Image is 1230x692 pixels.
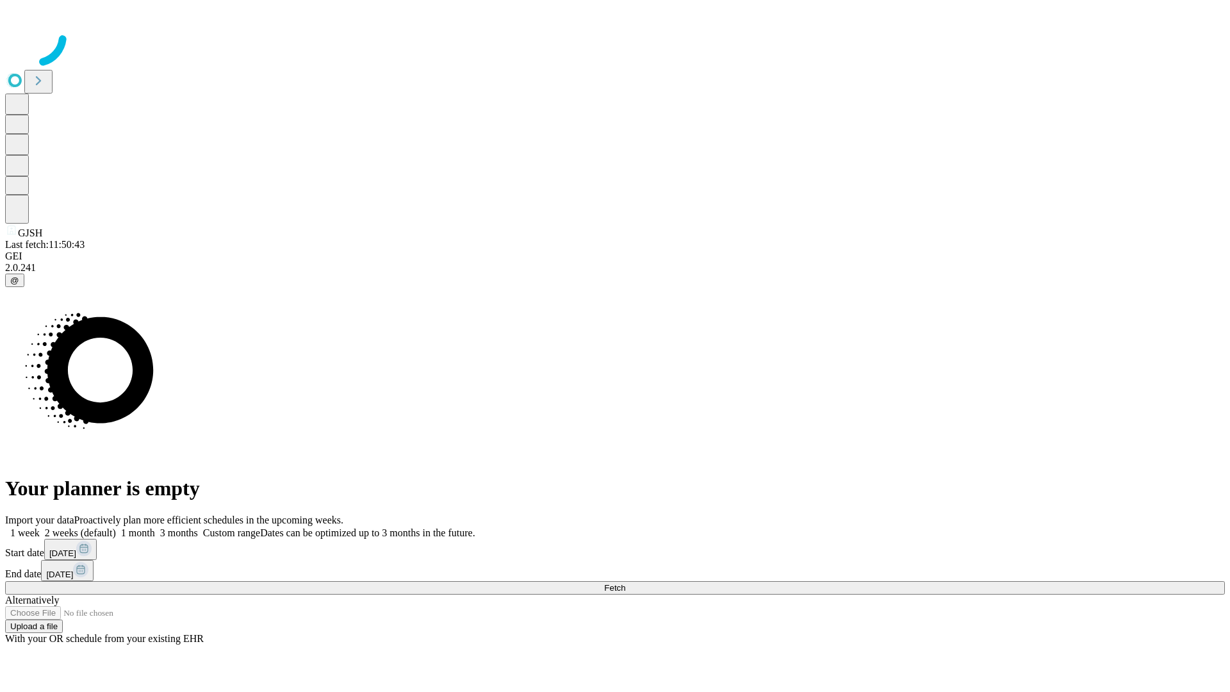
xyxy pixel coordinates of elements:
[49,548,76,558] span: [DATE]
[5,620,63,633] button: Upload a file
[74,515,343,525] span: Proactively plan more efficient schedules in the upcoming weeks.
[5,633,204,644] span: With your OR schedule from your existing EHR
[5,539,1225,560] div: Start date
[10,527,40,538] span: 1 week
[44,539,97,560] button: [DATE]
[5,239,85,250] span: Last fetch: 11:50:43
[5,262,1225,274] div: 2.0.241
[5,251,1225,262] div: GEI
[10,276,19,285] span: @
[5,595,59,605] span: Alternatively
[45,527,116,538] span: 2 weeks (default)
[5,560,1225,581] div: End date
[46,570,73,579] span: [DATE]
[5,477,1225,500] h1: Your planner is empty
[18,227,42,238] span: GJSH
[160,527,198,538] span: 3 months
[5,515,74,525] span: Import your data
[5,581,1225,595] button: Fetch
[604,583,625,593] span: Fetch
[5,274,24,287] button: @
[203,527,260,538] span: Custom range
[121,527,155,538] span: 1 month
[260,527,475,538] span: Dates can be optimized up to 3 months in the future.
[41,560,94,581] button: [DATE]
